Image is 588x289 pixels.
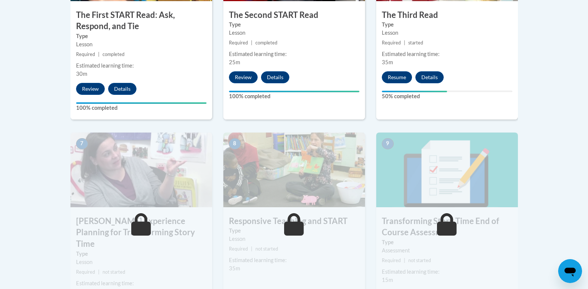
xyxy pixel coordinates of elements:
h3: The Second START Read [223,9,365,21]
h3: The Third Read [376,9,518,21]
label: 100% completed [76,104,207,112]
span: | [251,246,252,252]
span: | [98,52,100,57]
div: Lesson [229,29,359,37]
span: Required [229,40,248,46]
span: | [404,258,405,263]
label: Type [229,21,359,29]
label: Type [382,21,512,29]
h3: [PERSON_NAME] Experience Planning for Transforming Story Time [70,215,212,250]
button: Resume [382,71,412,83]
div: Lesson [382,29,512,37]
span: completed [103,52,125,57]
span: Required [76,269,95,275]
label: Type [382,238,512,246]
button: Review [76,83,105,95]
div: Estimated learning time: [382,50,512,58]
span: completed [255,40,277,46]
img: Course Image [70,133,212,207]
span: 9 [382,138,394,149]
span: Required [382,40,401,46]
span: Required [229,246,248,252]
img: Course Image [376,133,518,207]
label: Type [76,250,207,258]
span: 35m [382,59,393,65]
div: Estimated learning time: [76,279,207,288]
img: Course Image [223,133,365,207]
button: Details [261,71,289,83]
h3: Transforming Story Time End of Course Assessment [376,215,518,239]
div: Lesson [76,40,207,49]
h3: Responsive Teaching and START [223,215,365,227]
span: 30m [76,71,87,77]
span: 25m [229,59,240,65]
div: Estimated learning time: [229,256,359,264]
div: Estimated learning time: [229,50,359,58]
div: Your progress [382,91,447,92]
span: not started [408,258,431,263]
label: 100% completed [229,92,359,100]
span: not started [103,269,125,275]
span: | [251,40,252,46]
div: Estimated learning time: [76,62,207,70]
label: Type [229,227,359,235]
div: Estimated learning time: [382,268,512,276]
label: 50% completed [382,92,512,100]
h3: The First START Read: Ask, Respond, and Tie [70,9,212,32]
span: Required [382,258,401,263]
span: | [98,269,100,275]
button: Review [229,71,258,83]
div: Assessment [382,246,512,255]
span: 35m [229,265,240,271]
iframe: Button to launch messaging window [558,259,582,283]
label: Type [76,32,207,40]
span: 7 [76,138,88,149]
button: Details [108,83,136,95]
span: not started [255,246,278,252]
div: Your progress [229,91,359,92]
span: 15m [382,277,393,283]
span: started [408,40,423,46]
button: Details [415,71,444,83]
div: Lesson [76,258,207,266]
div: Lesson [229,235,359,243]
span: 8 [229,138,241,149]
span: Required [76,52,95,57]
span: | [404,40,405,46]
div: Your progress [76,102,207,104]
